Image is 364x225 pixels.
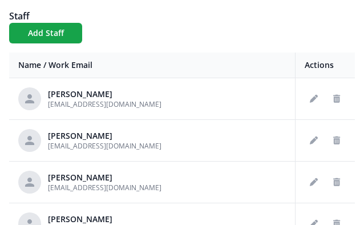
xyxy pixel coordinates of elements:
button: Edit staff [305,173,323,191]
h1: Staff [9,9,355,23]
th: Actions [296,53,355,78]
div: [PERSON_NAME] [48,172,161,183]
button: Edit staff [305,90,323,108]
span: [EMAIL_ADDRESS][DOMAIN_NAME] [48,183,161,192]
button: Delete staff [327,90,346,108]
button: Edit staff [305,131,323,150]
span: [EMAIL_ADDRESS][DOMAIN_NAME] [48,141,161,151]
div: [PERSON_NAME] [48,214,161,225]
button: Add Staff [9,23,82,43]
div: [PERSON_NAME] [48,89,161,100]
span: [EMAIL_ADDRESS][DOMAIN_NAME] [48,99,161,109]
button: Delete staff [327,131,346,150]
div: [PERSON_NAME] [48,130,161,142]
button: Delete staff [327,173,346,191]
th: Name / Work Email [9,53,296,78]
